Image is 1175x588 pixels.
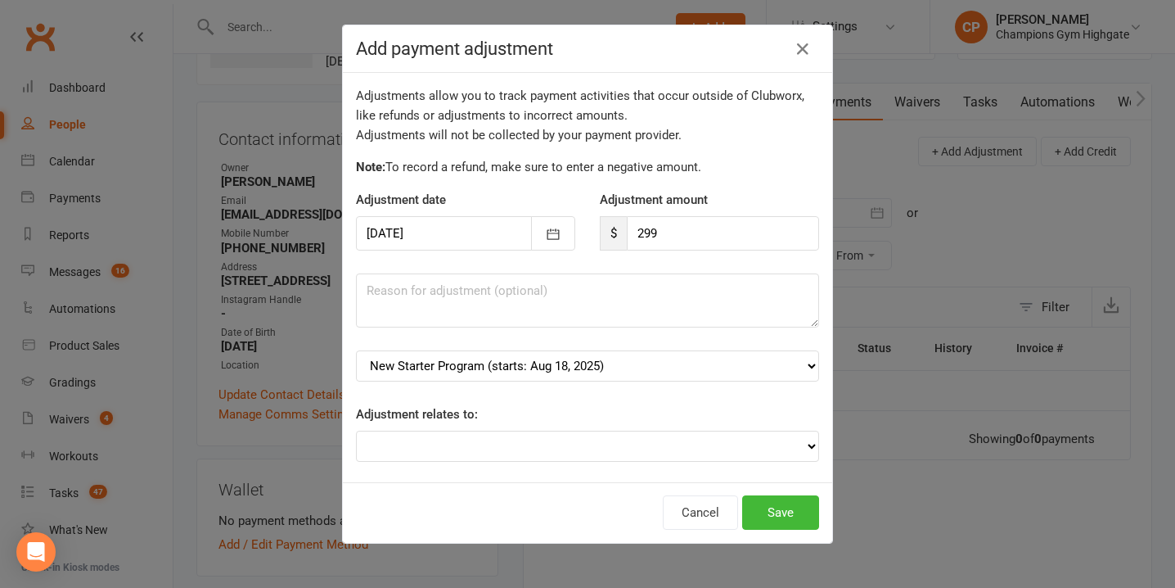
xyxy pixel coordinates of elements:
label: Adjustment amount [600,190,708,210]
button: Cancel [663,495,738,530]
label: Adjustment date [356,190,446,210]
div: Open Intercom Messenger [16,532,56,572]
button: Close [790,36,816,62]
label: Adjustment relates to: [356,405,478,424]
span: $ [600,216,627,251]
h4: Add payment adjustment [356,38,819,59]
button: Save [742,495,819,530]
p: To record a refund, make sure to enter a negative amount. [356,157,819,177]
strong: Note: [356,160,385,174]
div: Adjustments allow you to track payment activities that occur outside of Clubworx, like refunds or... [356,86,819,145]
